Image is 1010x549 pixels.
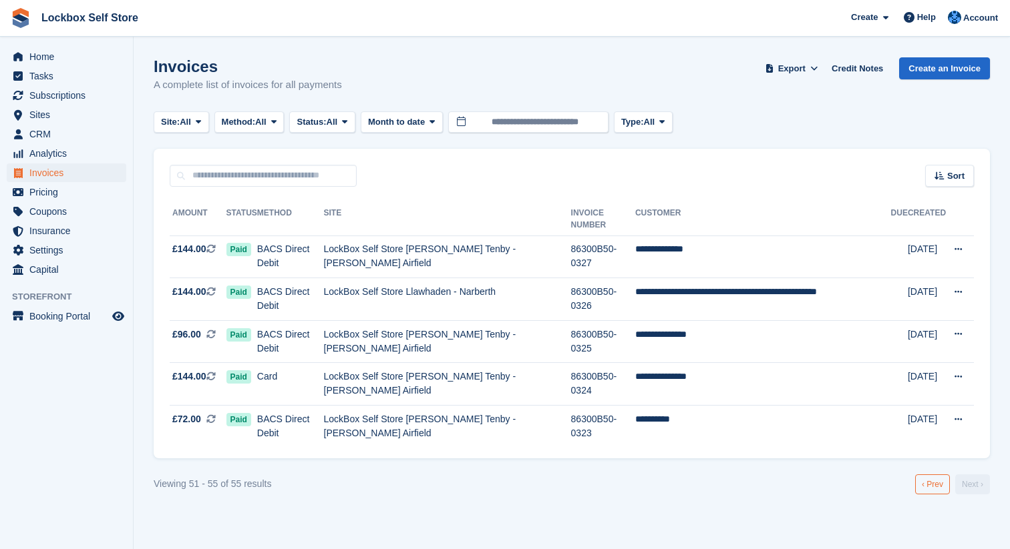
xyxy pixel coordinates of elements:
[226,203,257,236] th: Status
[571,363,635,406] td: 86300B50-0324
[7,221,126,240] a: menu
[257,235,324,278] td: BACS Direct Debit
[36,7,144,29] a: Lockbox Self Store
[11,8,31,28] img: stora-icon-8386f47178a22dfd0bd8f6a31ec36ba5ce8667c1dd55bd0f319d3a0aa187defe.svg
[29,307,110,326] span: Booking Portal
[154,111,209,133] button: Site: All
[226,243,251,256] span: Paid
[324,363,571,406] td: LockBox Self Store [PERSON_NAME] Tenby - [PERSON_NAME] Airfield
[7,183,126,201] a: menu
[154,57,342,75] h1: Invoices
[222,115,256,129] span: Method:
[297,115,326,129] span: Status:
[110,308,126,324] a: Preview store
[29,221,110,240] span: Insurance
[917,11,936,24] span: Help
[29,86,110,105] span: Subscriptions
[912,474,993,494] nav: Pages
[7,47,126,66] a: menu
[172,370,206,384] span: £144.00
[257,363,324,406] td: Card
[257,406,324,448] td: BACS Direct Debit
[289,111,355,133] button: Status: All
[257,320,324,363] td: BACS Direct Debit
[368,115,425,129] span: Month to date
[851,11,878,24] span: Create
[571,203,635,236] th: Invoice Number
[29,241,110,259] span: Settings
[908,406,946,448] td: [DATE]
[7,86,126,105] a: menu
[29,260,110,279] span: Capital
[891,203,908,236] th: Due
[226,328,251,342] span: Paid
[257,203,324,236] th: Method
[908,320,946,363] td: [DATE]
[635,203,891,236] th: Customer
[324,320,571,363] td: LockBox Self Store [PERSON_NAME] Tenby - [PERSON_NAME] Airfield
[947,169,965,183] span: Sort
[255,115,267,129] span: All
[908,235,946,278] td: [DATE]
[908,278,946,321] td: [DATE]
[29,105,110,124] span: Sites
[571,278,635,321] td: 86300B50-0326
[963,11,998,25] span: Account
[29,125,110,143] span: CRM
[324,203,571,236] th: Site
[7,260,126,279] a: menu
[324,406,571,448] td: LockBox Self Store [PERSON_NAME] Tenby - [PERSON_NAME] Airfield
[7,202,126,221] a: menu
[327,115,338,129] span: All
[226,286,251,299] span: Paid
[762,57,821,79] button: Export
[180,115,191,129] span: All
[7,307,126,326] a: menu
[7,144,126,163] a: menu
[571,235,635,278] td: 86300B50-0327
[324,235,571,278] td: LockBox Self Store [PERSON_NAME] Tenby - [PERSON_NAME] Airfield
[257,278,324,321] td: BACS Direct Debit
[29,163,110,182] span: Invoices
[214,111,285,133] button: Method: All
[170,203,226,236] th: Amount
[226,413,251,426] span: Paid
[29,183,110,201] span: Pricing
[614,111,673,133] button: Type: All
[29,47,110,66] span: Home
[955,474,990,494] a: Next
[226,370,251,384] span: Paid
[29,144,110,163] span: Analytics
[29,202,110,221] span: Coupons
[915,474,950,494] a: Previous
[7,125,126,143] a: menu
[361,111,443,133] button: Month to date
[7,163,126,182] a: menu
[571,320,635,363] td: 86300B50-0325
[908,363,946,406] td: [DATE]
[7,241,126,259] a: menu
[7,105,126,124] a: menu
[908,203,946,236] th: Created
[571,406,635,448] td: 86300B50-0323
[172,285,206,299] span: £144.00
[899,57,990,79] a: Create an Invoice
[161,115,180,129] span: Site:
[172,412,201,426] span: £72.00
[778,62,806,75] span: Export
[826,57,888,79] a: Credit Notes
[324,278,571,321] td: LockBox Self Store Llawhaden - Narberth
[948,11,961,24] img: Naomi Davies
[29,67,110,85] span: Tasks
[621,115,644,129] span: Type:
[7,67,126,85] a: menu
[644,115,655,129] span: All
[172,242,206,256] span: £144.00
[172,328,201,342] span: £96.00
[154,77,342,93] p: A complete list of invoices for all payments
[154,477,271,491] div: Viewing 51 - 55 of 55 results
[12,290,133,304] span: Storefront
